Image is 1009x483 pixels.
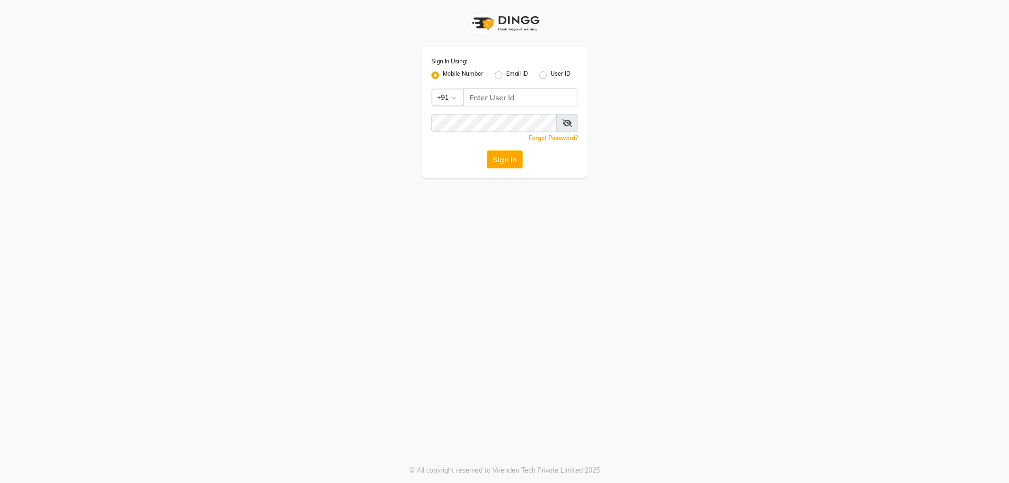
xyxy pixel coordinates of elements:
label: Mobile Number [443,70,483,81]
label: User ID [551,70,570,81]
label: Sign In Using: [431,57,467,66]
label: Email ID [506,70,528,81]
input: Username [431,114,557,132]
a: Forgot Password? [529,134,578,141]
input: Username [463,88,578,106]
img: logo1.svg [467,9,543,37]
button: Sign In [487,150,523,168]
